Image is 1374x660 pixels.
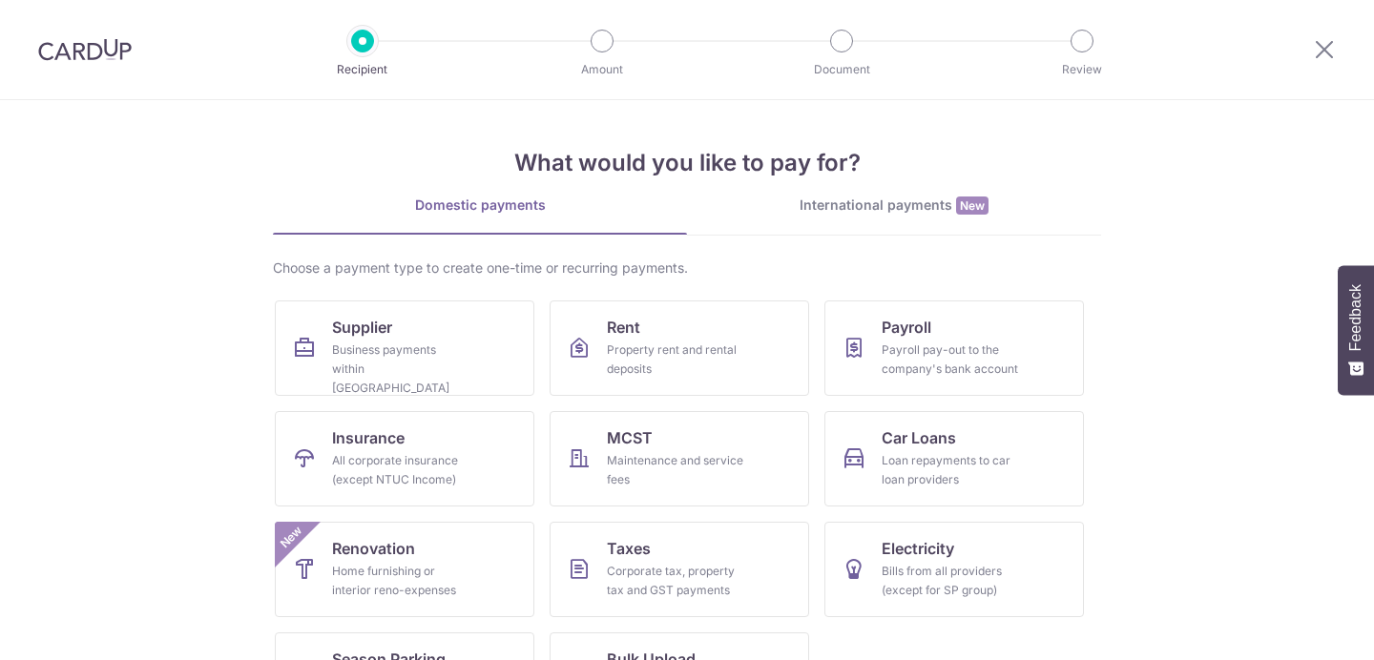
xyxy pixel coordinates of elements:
[273,146,1101,180] h4: What would you like to pay for?
[550,522,809,617] a: TaxesCorporate tax, property tax and GST payments
[607,340,744,379] div: Property rent and rental deposits
[550,300,809,396] a: RentProperty rent and rental deposits
[275,411,534,506] a: InsuranceAll corporate insurance (except NTUC Income)
[956,196,989,215] span: New
[824,300,1084,396] a: PayrollPayroll pay-out to the company's bank account
[771,60,912,79] p: Document
[332,537,415,560] span: Renovation
[607,537,651,560] span: Taxes
[550,411,809,506] a: MCSTMaintenance and service fees
[1251,603,1355,650] iframe: Opens a widget where you can find more information
[882,426,956,449] span: Car Loans
[824,411,1084,506] a: Car LoansLoan repayments to car loan providers
[276,522,307,553] span: New
[275,522,534,617] a: RenovationHome furnishing or interior reno-expensesNew
[275,300,534,396] a: SupplierBusiness payments within [GEOGRAPHIC_DATA]
[273,196,687,215] div: Domestic payments
[607,562,744,600] div: Corporate tax, property tax and GST payments
[292,60,433,79] p: Recipient
[1011,60,1153,79] p: Review
[531,60,673,79] p: Amount
[332,340,469,398] div: Business payments within [GEOGRAPHIC_DATA]
[1338,265,1374,395] button: Feedback - Show survey
[687,196,1101,216] div: International payments
[332,426,405,449] span: Insurance
[882,451,1019,489] div: Loan repayments to car loan providers
[607,426,653,449] span: MCST
[273,258,1101,278] div: Choose a payment type to create one-time or recurring payments.
[882,340,1019,379] div: Payroll pay-out to the company's bank account
[882,316,931,339] span: Payroll
[882,562,1019,600] div: Bills from all providers (except for SP group)
[607,451,744,489] div: Maintenance and service fees
[882,537,954,560] span: Electricity
[1347,284,1364,351] span: Feedback
[824,522,1084,617] a: ElectricityBills from all providers (except for SP group)
[607,316,640,339] span: Rent
[332,451,469,489] div: All corporate insurance (except NTUC Income)
[38,38,132,61] img: CardUp
[332,316,392,339] span: Supplier
[332,562,469,600] div: Home furnishing or interior reno-expenses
